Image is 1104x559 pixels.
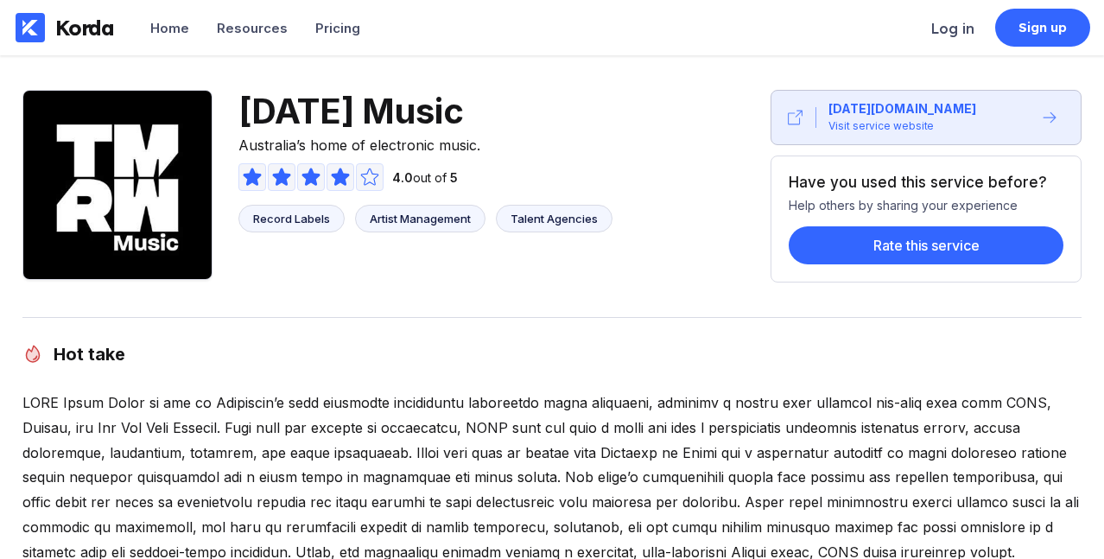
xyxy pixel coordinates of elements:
[496,205,612,232] a: Talent Agencies
[253,212,330,226] div: Record Labels
[1018,19,1068,36] div: Sign up
[771,90,1082,145] button: [DATE][DOMAIN_NAME]Visit service website
[150,20,189,36] div: Home
[355,205,485,232] a: Artist Management
[22,90,213,280] img: TMRW Music
[511,212,598,226] div: Talent Agencies
[450,170,458,185] span: 5
[995,9,1090,47] a: Sign up
[217,20,288,36] div: Resources
[873,237,980,254] div: Rate this service
[789,174,1054,191] div: Have you used this service before?
[828,118,934,135] div: Visit service website
[789,213,1063,264] a: Rate this service
[238,132,612,155] span: Australia’s home of electronic music.
[392,170,413,185] span: 4.0
[238,90,612,132] span: [DATE] Music
[43,344,125,365] h2: Hot take
[828,100,975,118] div: [DATE][DOMAIN_NAME]
[315,20,360,36] div: Pricing
[238,205,345,232] a: Record Labels
[370,212,471,226] div: Artist Management
[789,191,1063,213] div: Help others by sharing your experience
[385,170,458,185] div: out of
[931,20,974,37] div: Log in
[55,15,114,41] div: Korda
